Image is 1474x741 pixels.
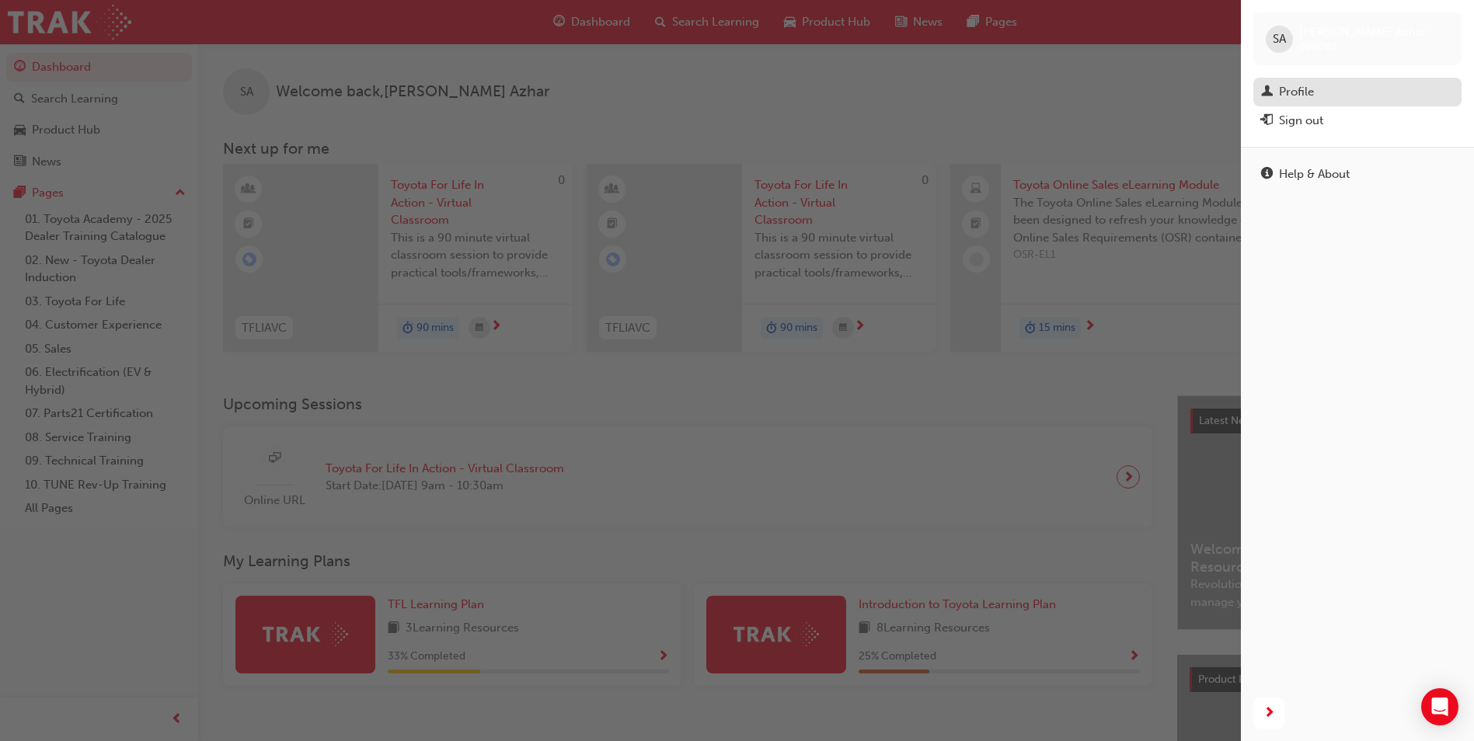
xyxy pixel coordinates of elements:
span: SA [1273,30,1286,48]
span: [PERSON_NAME] Azhar [1299,25,1427,39]
span: exit-icon [1261,114,1273,128]
button: Sign out [1253,106,1462,135]
div: Open Intercom Messenger [1421,688,1458,725]
span: info-icon [1261,168,1273,182]
div: Help & About [1279,165,1350,183]
a: Help & About [1253,160,1462,189]
span: man-icon [1261,85,1273,99]
div: Profile [1279,83,1314,101]
span: next-icon [1263,704,1275,723]
a: Profile [1253,78,1462,106]
div: Sign out [1279,112,1323,130]
span: 660061 [1299,40,1336,53]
